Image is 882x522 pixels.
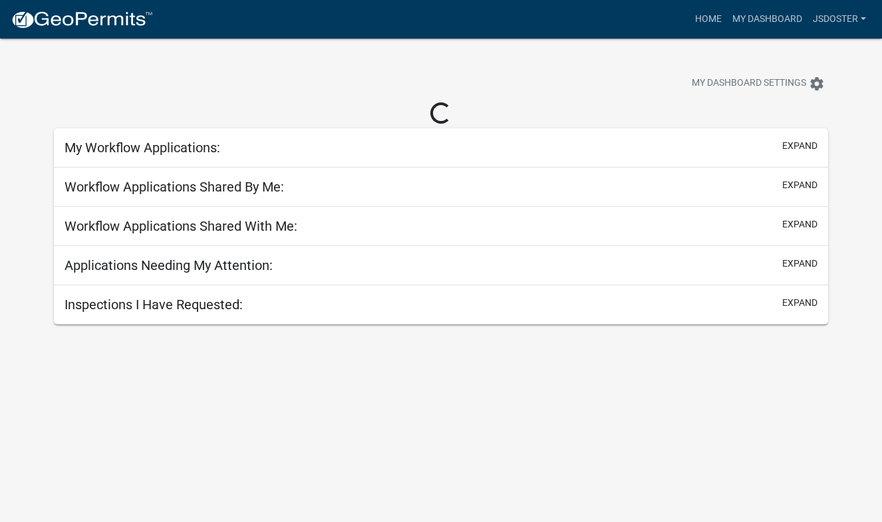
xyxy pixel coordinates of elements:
a: Home [690,7,727,32]
h5: My Workflow Applications: [65,140,220,156]
button: expand [782,257,817,271]
a: My Dashboard [727,7,808,32]
i: settings [809,76,825,92]
button: expand [782,139,817,153]
a: Jsdoster [808,7,871,32]
h5: Applications Needing My Attention: [65,257,273,273]
h5: Inspections I Have Requested: [65,297,243,313]
button: expand [782,178,817,192]
span: My Dashboard Settings [692,76,806,92]
button: expand [782,217,817,231]
button: My Dashboard Settingssettings [681,70,835,96]
button: expand [782,296,817,310]
h5: Workflow Applications Shared With Me: [65,218,297,234]
h5: Workflow Applications Shared By Me: [65,179,284,195]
